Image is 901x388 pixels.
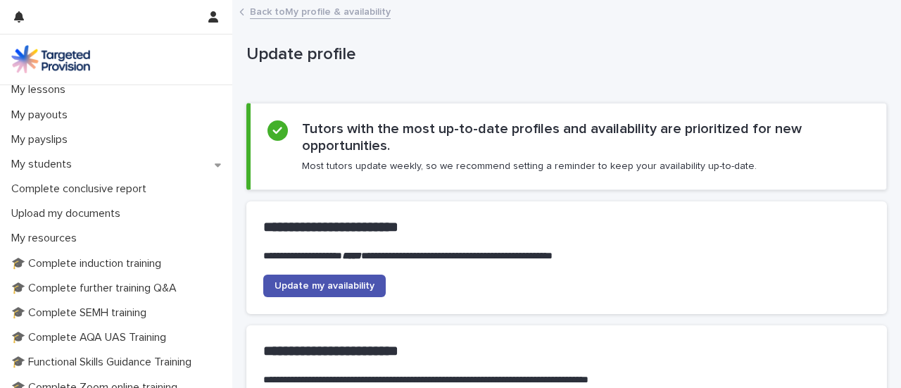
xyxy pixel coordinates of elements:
p: My students [6,158,83,171]
span: Update my availability [275,281,374,291]
p: My payouts [6,108,79,122]
p: My resources [6,232,88,245]
p: Complete conclusive report [6,182,158,196]
a: Update my availability [263,275,386,297]
a: Back toMy profile & availability [250,3,391,19]
img: M5nRWzHhSzIhMunXDL62 [11,45,90,73]
p: Update profile [246,44,881,65]
p: 🎓 Functional Skills Guidance Training [6,356,203,369]
p: 🎓 Complete induction training [6,257,172,270]
p: 🎓 Complete AQA UAS Training [6,331,177,344]
p: Upload my documents [6,207,132,220]
p: 🎓 Complete SEMH training [6,306,158,320]
p: My payslips [6,133,79,146]
p: 🎓 Complete further training Q&A [6,282,188,295]
p: My lessons [6,83,77,96]
p: Most tutors update weekly, so we recommend setting a reminder to keep your availability up-to-date. [302,160,757,173]
h2: Tutors with the most up-to-date profiles and availability are prioritized for new opportunities. [302,120,869,154]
